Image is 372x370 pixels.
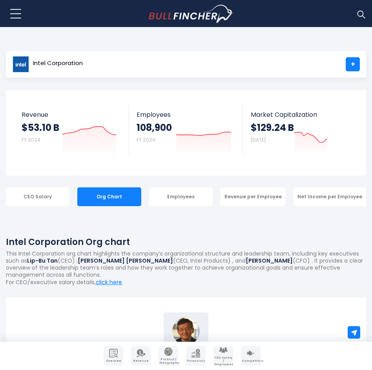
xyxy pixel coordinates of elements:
span: Competitors [242,359,260,363]
span: Intel Corporation [33,60,83,67]
img: Lip-Bu Tan [172,317,200,345]
a: click here [96,278,122,286]
div: Net Income per Employee [294,187,366,206]
a: Company Financials [186,346,206,366]
a: Company Employees [213,346,233,366]
a: Intel Corporation [12,57,83,71]
a: Company Overview [104,346,123,366]
span: Revenue [132,359,150,363]
span: Overview [104,359,122,363]
p: For CEO/executive salary details, . [6,279,366,286]
a: Market Capitalization $129.24 B [DATE] [243,104,357,154]
strong: 108,900 [137,122,172,134]
small: [DATE] [251,136,266,143]
span: Revenue [22,111,121,118]
a: + [346,57,360,71]
b: [PERSON_NAME] [PERSON_NAME] [78,257,173,265]
span: Product / Geography [159,358,177,365]
b: Lip-Bu Tan [27,257,58,265]
a: Go to homepage [149,5,233,23]
span: Employees [137,111,235,118]
span: Market Capitalization [251,111,350,118]
h1: Intel Corporation Org chart [6,236,366,248]
small: FY 2024 [22,136,40,143]
strong: $53.10 B [22,122,59,134]
b: [PERSON_NAME] [246,257,293,265]
a: Employees 108,900 FY 2024 [129,104,243,154]
div: CEO Salary [6,187,69,206]
img: INTC logo [13,56,29,73]
p: This Intel Corporation org chart highlights the company’s organizational structure and leadership... [6,250,366,279]
strong: $129.24 B [251,122,294,134]
a: Revenue $53.10 B FY 2024 [14,104,129,154]
small: FY 2024 [137,136,155,143]
span: Financials [187,359,205,363]
div: Org Chart [77,187,141,206]
div: Revenue per Employee [221,187,286,206]
a: Company Revenue [131,346,151,366]
span: CEO Salary / Employees [214,356,232,366]
a: Company Product/Geography [159,346,178,366]
a: Company Competitors [241,346,261,366]
div: Employees [149,187,213,206]
img: Bullfincher logo [149,5,233,23]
